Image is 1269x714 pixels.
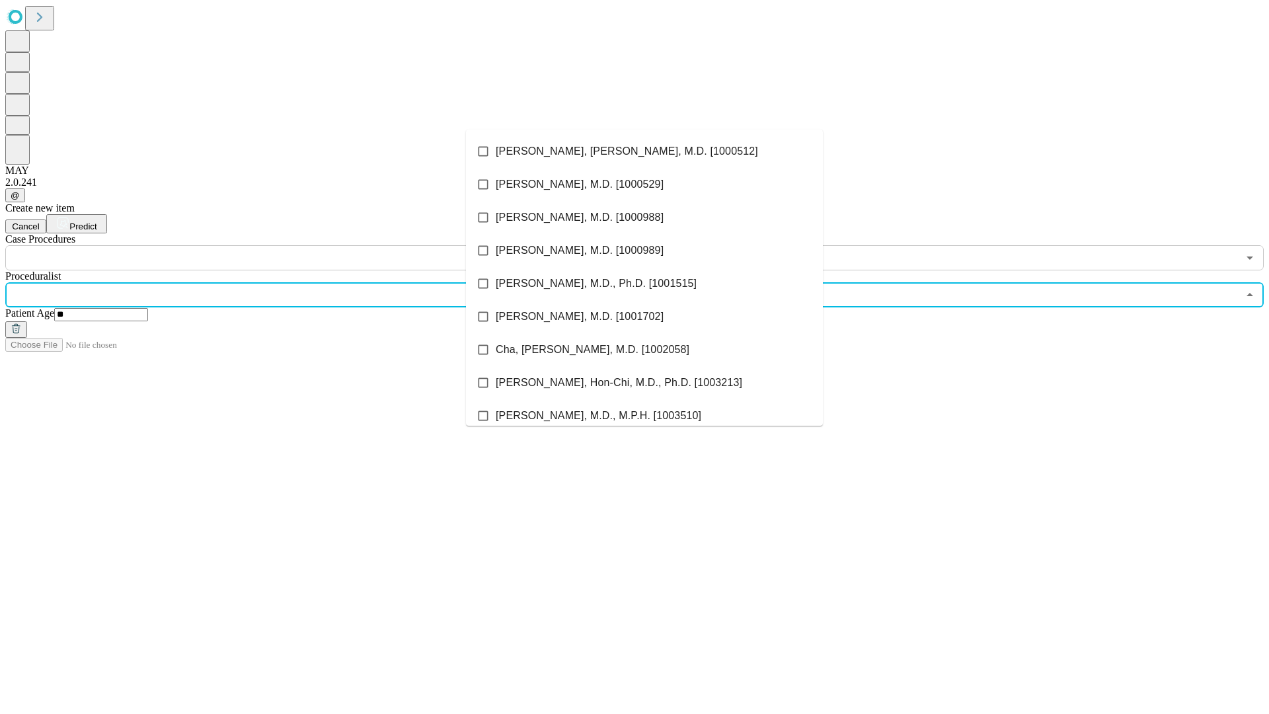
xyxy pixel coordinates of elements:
[12,221,40,231] span: Cancel
[496,210,664,225] span: [PERSON_NAME], M.D. [1000988]
[496,143,758,159] span: [PERSON_NAME], [PERSON_NAME], M.D. [1000512]
[5,177,1264,188] div: 2.0.241
[496,177,664,192] span: [PERSON_NAME], M.D. [1000529]
[5,307,54,319] span: Patient Age
[1241,249,1259,267] button: Open
[496,276,697,292] span: [PERSON_NAME], M.D., Ph.D. [1001515]
[46,214,107,233] button: Predict
[5,219,46,233] button: Cancel
[1241,286,1259,304] button: Close
[496,342,689,358] span: Cha, [PERSON_NAME], M.D. [1002058]
[69,221,96,231] span: Predict
[496,375,742,391] span: [PERSON_NAME], Hon-Chi, M.D., Ph.D. [1003213]
[5,202,75,214] span: Create new item
[496,408,701,424] span: [PERSON_NAME], M.D., M.P.H. [1003510]
[5,188,25,202] button: @
[496,309,664,325] span: [PERSON_NAME], M.D. [1001702]
[5,270,61,282] span: Proceduralist
[11,190,20,200] span: @
[5,165,1264,177] div: MAY
[5,233,75,245] span: Scheduled Procedure
[496,243,664,258] span: [PERSON_NAME], M.D. [1000989]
